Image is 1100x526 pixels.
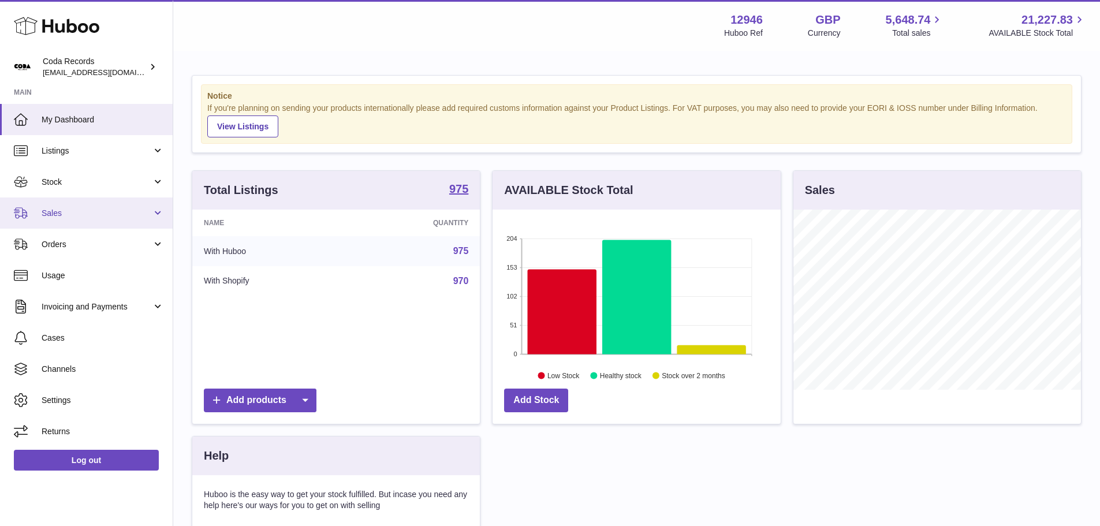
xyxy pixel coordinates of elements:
[506,264,517,271] text: 153
[204,489,468,511] p: Huboo is the easy way to get your stock fulfilled. But incase you need any help here's our ways f...
[42,146,152,156] span: Listings
[204,448,229,464] h3: Help
[42,239,152,250] span: Orders
[547,371,580,379] text: Low Stock
[449,183,468,195] strong: 975
[192,210,348,236] th: Name
[43,56,147,78] div: Coda Records
[989,12,1086,39] a: 21,227.83 AVAILABLE Stock Total
[207,115,278,137] a: View Listings
[207,103,1066,137] div: If you're planning on sending your products internationally please add required customs informati...
[42,208,152,219] span: Sales
[504,182,633,198] h3: AVAILABLE Stock Total
[805,182,835,198] h3: Sales
[42,301,152,312] span: Invoicing and Payments
[453,276,469,286] a: 970
[42,364,164,375] span: Channels
[192,236,348,266] td: With Huboo
[42,426,164,437] span: Returns
[43,68,170,77] span: [EMAIL_ADDRESS][DOMAIN_NAME]
[42,270,164,281] span: Usage
[192,266,348,296] td: With Shopify
[204,182,278,198] h3: Total Listings
[510,322,517,329] text: 51
[662,371,725,379] text: Stock over 2 months
[453,246,469,256] a: 975
[514,350,517,357] text: 0
[207,91,1066,102] strong: Notice
[348,210,480,236] th: Quantity
[204,389,316,412] a: Add products
[730,12,763,28] strong: 12946
[42,177,152,188] span: Stock
[886,12,931,28] span: 5,648.74
[600,371,642,379] text: Healthy stock
[14,58,31,76] img: haz@pcatmedia.com
[886,12,944,39] a: 5,648.74 Total sales
[1021,12,1073,28] span: 21,227.83
[42,395,164,406] span: Settings
[815,12,840,28] strong: GBP
[449,183,468,197] a: 975
[504,389,568,412] a: Add Stock
[42,333,164,344] span: Cases
[892,28,944,39] span: Total sales
[808,28,841,39] div: Currency
[14,450,159,471] a: Log out
[506,293,517,300] text: 102
[724,28,763,39] div: Huboo Ref
[506,235,517,242] text: 204
[42,114,164,125] span: My Dashboard
[989,28,1086,39] span: AVAILABLE Stock Total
